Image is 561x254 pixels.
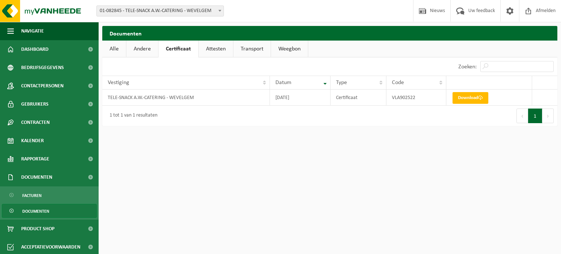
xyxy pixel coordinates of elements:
span: Facturen [22,189,42,202]
a: Facturen [2,188,97,202]
span: Contactpersonen [21,77,64,95]
span: Type [336,80,347,86]
span: Product Shop [21,220,54,238]
button: Previous [516,109,528,123]
span: Datum [275,80,291,86]
a: Transport [233,41,271,57]
span: Vestiging [108,80,129,86]
a: Attesten [199,41,233,57]
a: Alle [102,41,126,57]
h2: Documenten [102,26,557,40]
span: Documenten [22,204,49,218]
span: 01-082845 - TELE-SNACK A.W.-CATERING - WEVELGEM [96,5,224,16]
button: Next [542,109,554,123]
span: Rapportage [21,150,49,168]
label: Zoeken: [458,64,477,70]
span: Navigatie [21,22,44,40]
span: Kalender [21,132,44,150]
a: Weegbon [271,41,308,57]
button: 1 [528,109,542,123]
span: Gebruikers [21,95,49,113]
td: TELE-SNACK A.W.-CATERING - WEVELGEM [102,90,270,106]
span: Contracten [21,113,50,132]
td: Certificaat [331,90,387,106]
a: Documenten [2,204,97,218]
span: 01-082845 - TELE-SNACK A.W.-CATERING - WEVELGEM [97,6,224,16]
span: Code [392,80,404,86]
div: 1 tot 1 van 1 resultaten [106,109,157,122]
span: Bedrijfsgegevens [21,58,64,77]
a: Download [453,92,488,104]
td: VLA902522 [386,90,446,106]
span: Dashboard [21,40,49,58]
a: Andere [126,41,158,57]
span: Documenten [21,168,52,186]
td: [DATE] [270,90,331,106]
a: Certificaat [159,41,198,57]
